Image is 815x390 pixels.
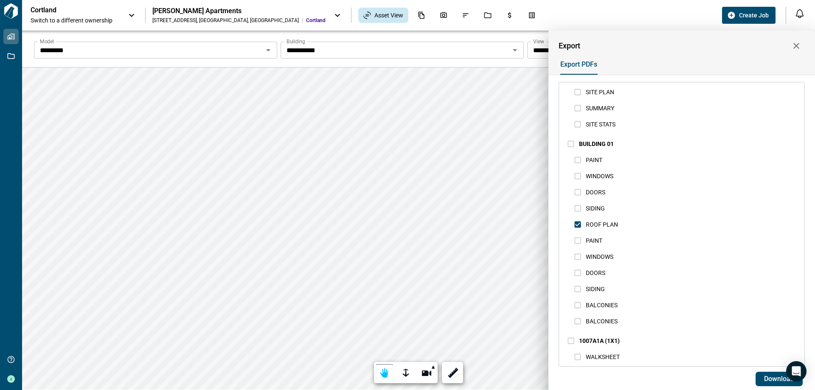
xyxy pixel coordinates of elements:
[586,205,605,212] span: SIDING
[756,372,803,386] button: Download
[586,318,618,325] span: BALCONIES
[586,121,615,128] span: SITE STATS
[586,105,614,112] span: SUMMARY
[586,269,605,276] span: DOORS
[586,221,618,228] span: ROOF PLAN
[579,337,620,344] span: 1007A1A (1X1)
[586,253,613,260] span: WINDOWS
[579,140,614,147] span: BUILDING 01
[586,157,602,163] span: PAINT
[560,60,597,69] span: Export PDFs
[586,237,602,244] span: PAINT
[586,286,605,292] span: SIDING
[552,54,805,75] div: base tabs
[559,42,580,50] span: Export
[586,173,613,180] span: WINDOWS
[786,361,807,382] div: Open Intercom Messenger
[764,375,794,383] span: Download
[586,302,618,309] span: BALCONIES
[586,89,614,95] span: SITE PLAN
[586,354,620,360] span: WALKSHEET
[586,189,605,196] span: DOORS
